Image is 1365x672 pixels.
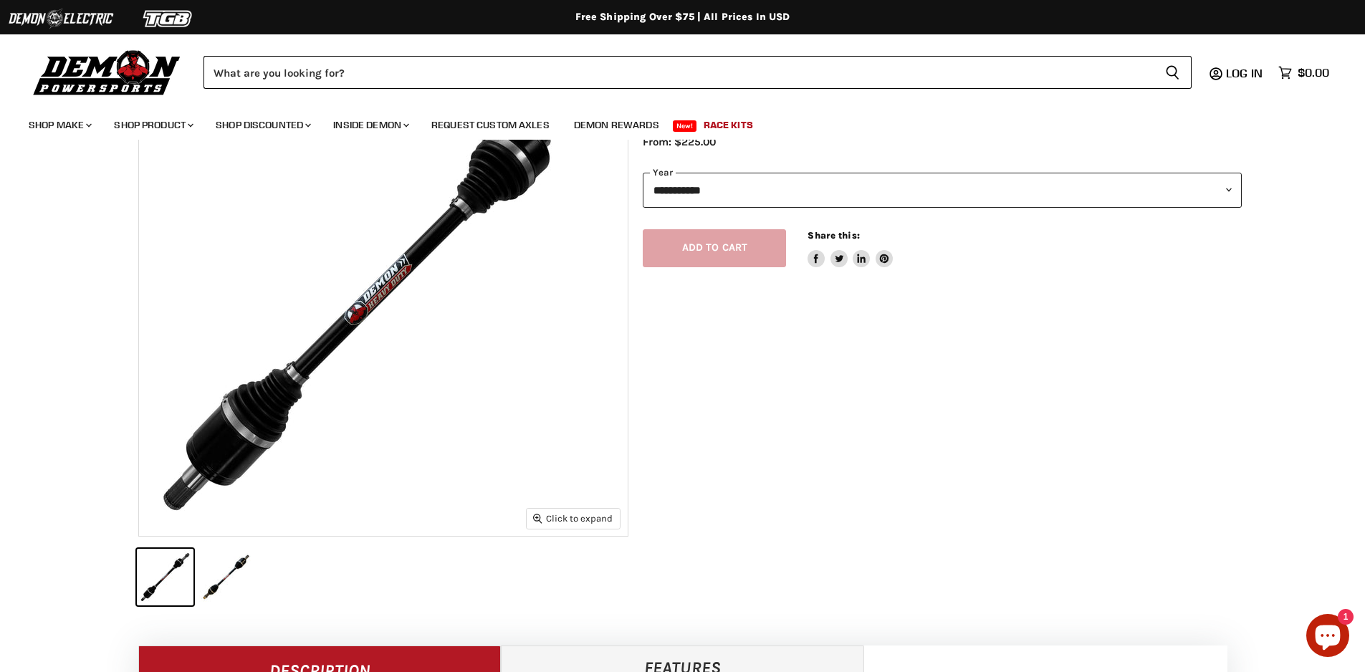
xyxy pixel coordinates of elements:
img: Demon Electric Logo 2 [7,5,115,32]
form: Product [203,56,1192,89]
button: IMAGE thumbnail [137,549,193,605]
input: Search [203,56,1154,89]
img: Demon Powersports [29,47,186,97]
button: IMAGE thumbnail [198,549,254,605]
aside: Share this: [808,229,893,267]
a: Shop Discounted [205,110,320,140]
span: $0.00 [1298,66,1329,80]
select: year [643,173,1242,208]
a: Demon Rewards [563,110,670,140]
span: Share this: [808,230,859,241]
a: Request Custom Axles [421,110,560,140]
img: IMAGE [139,47,628,536]
button: Search [1154,56,1192,89]
a: Log in [1220,67,1271,80]
a: Inside Demon [322,110,418,140]
inbox-online-store-chat: Shopify online store chat [1302,614,1354,661]
span: New! [673,120,697,132]
a: $0.00 [1271,62,1336,83]
button: Click to expand [527,509,620,528]
span: From: $225.00 [643,135,716,148]
span: Click to expand [533,513,613,524]
img: TGB Logo 2 [115,5,222,32]
a: Shop Make [18,110,100,140]
div: Free Shipping Over $75 | All Prices In USD [110,11,1256,24]
a: Race Kits [693,110,764,140]
ul: Main menu [18,105,1326,140]
span: Log in [1226,66,1263,80]
a: Shop Product [103,110,202,140]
